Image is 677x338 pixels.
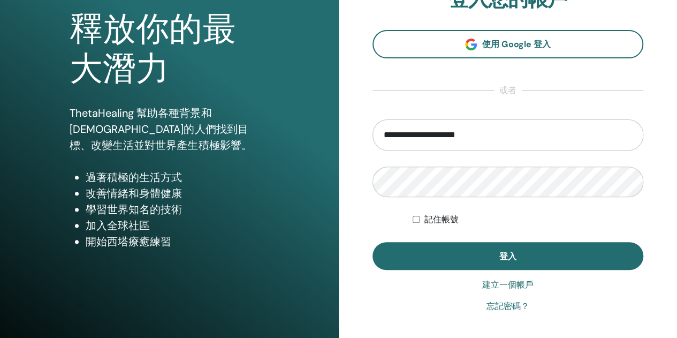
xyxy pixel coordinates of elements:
font: ThetaHealing 幫助各種背景和[DEMOGRAPHIC_DATA]的人們找到目標、改變生活並對世界產生積極影響。 [70,106,252,152]
font: 記住帳號 [424,214,458,224]
font: 忘記密碼？ [486,301,529,311]
font: 建立一個帳戶 [482,280,534,290]
a: 忘記密碼？ [486,300,529,313]
font: 使用 Google 登入 [482,39,550,50]
font: 加入全球社區 [86,219,150,232]
a: 建立一個帳戶 [482,279,534,291]
font: 開始西塔療癒練習 [86,235,171,249]
font: 改善情緒和身體健康 [86,186,182,200]
font: 過著積極的生活方式 [86,170,182,184]
a: 使用 Google 登入 [372,30,644,58]
font: 學習世界知名的技術 [86,202,182,216]
div: 無限期地保持我的身份驗證狀態或直到我手動註銷 [413,213,643,226]
font: 釋放你的最大潛力 [70,10,235,88]
font: 或者 [499,85,516,96]
font: 登入 [499,251,516,262]
button: 登入 [372,242,644,270]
